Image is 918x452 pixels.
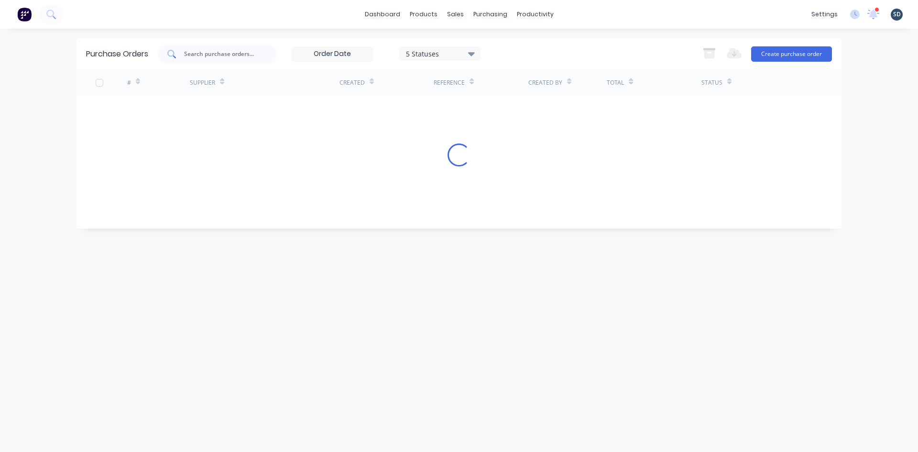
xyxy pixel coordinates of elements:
[469,7,512,22] div: purchasing
[512,7,558,22] div: productivity
[86,48,148,60] div: Purchase Orders
[360,7,405,22] a: dashboard
[893,10,901,19] span: SD
[127,78,131,87] div: #
[751,46,832,62] button: Create purchase order
[607,78,624,87] div: Total
[701,78,722,87] div: Status
[17,7,32,22] img: Factory
[339,78,365,87] div: Created
[807,7,842,22] div: settings
[434,78,465,87] div: Reference
[190,78,215,87] div: Supplier
[528,78,562,87] div: Created By
[183,49,262,59] input: Search purchase orders...
[442,7,469,22] div: sales
[405,7,442,22] div: products
[406,48,474,58] div: 5 Statuses
[292,47,372,61] input: Order Date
